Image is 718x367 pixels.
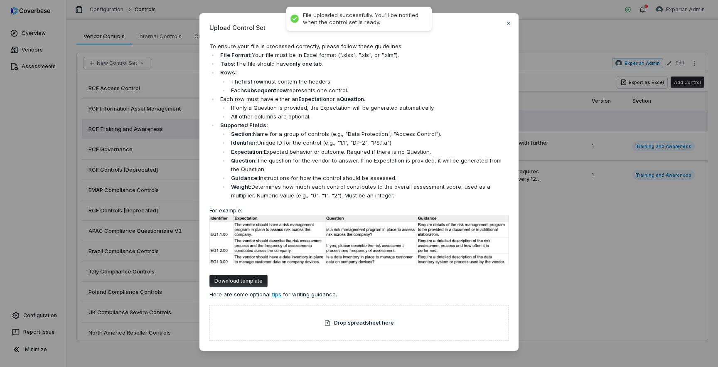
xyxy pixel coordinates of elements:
[231,175,259,181] strong: Guidance:
[220,51,509,59] p: Your file must be in Excel format (".xlsx", ".xls", or ".xlm").
[231,139,257,146] strong: Identifier:
[229,174,509,182] li: Instructions for how the control should be assessed.
[220,60,236,67] strong: Tabs:
[220,122,268,128] strong: Supported Fields:
[229,182,509,200] li: Determines how much each control contributes to the overall assessment score, used as a multiplie...
[229,138,509,147] li: Unique ID for the control (e.g., "1.1", "DP-2", "PS.1.a").
[209,291,270,298] span: Here are some optional
[244,87,287,94] strong: subsequent row
[229,103,509,112] li: If only a Question is provided, the Expectation will be generated automatically.
[220,95,509,103] p: Each row must have either an or a .
[209,23,509,32] span: Upload Control Set
[231,157,257,164] strong: Question:
[220,52,252,58] strong: File Format:
[209,207,242,214] span: For example:
[241,78,263,85] strong: first row
[340,96,364,102] strong: Question
[334,319,394,327] span: Drop spreadsheet here
[283,291,337,298] span: for writing guidance.
[220,59,509,68] p: The file should have .
[209,275,268,287] button: Download template
[289,60,322,67] strong: only one tab
[303,12,423,26] div: File uploaded successfully. You'll be notified when the control set is ready.
[229,156,509,174] li: The question for the vendor to answer. If no Expectation is provided, it will be generated from t...
[229,86,509,95] li: Each represents one control.
[298,96,329,102] strong: Expectation
[231,131,253,137] strong: Section:
[220,69,237,76] strong: Rows:
[209,215,509,265] img: Sample spreadsheet format
[229,148,509,156] li: Expected behavior or outcome. Required if there is no Question.
[270,291,283,299] button: tips
[209,42,509,51] p: To ensure your file is processed correctly, please follow these guidelines:
[231,148,264,155] strong: Expectation:
[229,112,509,121] li: All other columns are optional.
[229,130,509,138] li: Name for a group of controls (e.g., "Data Protection", "Access Control").
[229,77,509,86] li: The must contain the headers.
[231,183,251,190] strong: Weight:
